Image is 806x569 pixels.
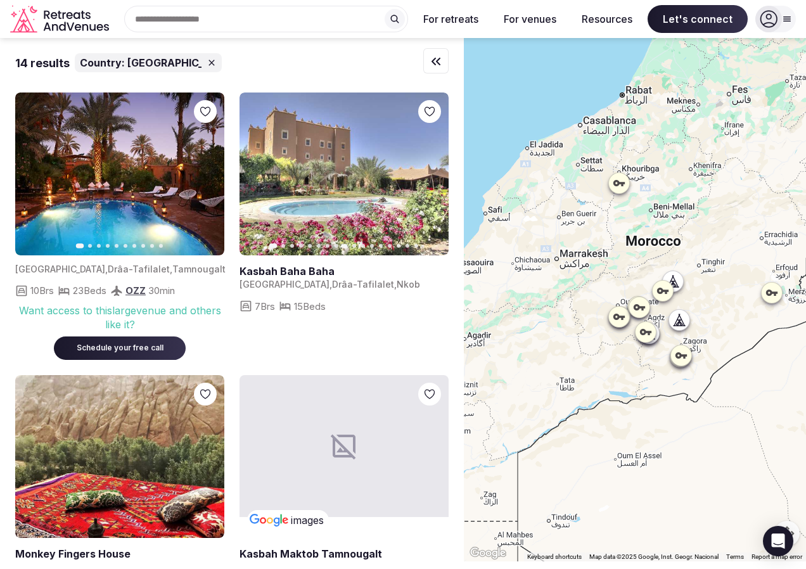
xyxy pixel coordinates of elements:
[774,521,800,546] button: Map camera controls
[352,244,356,248] button: Go to slide 10
[388,244,392,248] button: Go to slide 14
[69,343,170,354] div: Schedule your free call
[726,553,744,560] a: Terms
[308,244,312,248] button: Go to slide 5
[467,545,509,561] img: Google
[15,375,224,538] a: View Monkey Fingers House
[159,244,163,248] button: Go to slide 10
[343,244,347,248] button: Go to slide 9
[414,244,418,248] button: Go to slide 17
[10,5,112,34] a: Visit the homepage
[240,264,449,278] h2: Kasbah Baha Baha
[172,264,226,274] span: Tamnougalt
[15,264,105,274] span: [GEOGRAPHIC_DATA]
[527,553,582,561] button: Keyboard shortcuts
[572,5,643,33] button: Resources
[397,244,400,248] button: Go to slide 15
[648,5,748,33] span: Let's connect
[299,244,303,248] button: Go to slide 4
[97,244,101,248] button: Go to slide 3
[397,279,420,290] span: Nkob
[127,56,236,70] span: [GEOGRAPHIC_DATA]
[240,279,329,290] span: [GEOGRAPHIC_DATA]
[281,244,285,248] button: Go to slide 2
[752,553,802,560] a: Report a map error
[240,93,449,255] a: View Kasbah Baha Baha
[329,279,332,290] span: ,
[15,304,224,332] div: Want access to this large venue and others like it?
[73,284,106,297] span: 23 Beds
[15,55,70,71] div: 14 results
[763,526,793,556] div: Open Intercom Messenger
[240,264,449,278] a: View venue
[370,244,374,248] button: Go to slide 12
[335,244,338,248] button: Go to slide 8
[379,244,383,248] button: Go to slide 13
[30,284,54,297] span: 10 Brs
[141,244,145,248] button: Go to slide 8
[406,244,409,248] button: Go to slide 16
[394,279,397,290] span: ,
[10,5,112,34] svg: Retreats and Venues company logo
[170,264,172,274] span: ,
[115,244,118,248] button: Go to slide 5
[326,244,329,248] button: Go to slide 7
[108,264,170,274] span: Drâa-Tafilalet
[294,300,326,313] span: 15 Beds
[88,244,92,248] button: Go to slide 2
[15,93,224,255] img: Featured image for venue
[255,300,275,313] span: 7 Brs
[269,243,278,248] button: Go to slide 1
[290,244,294,248] button: Go to slide 3
[15,547,224,561] a: View venue
[125,284,146,297] span: OZZ
[124,244,127,248] button: Go to slide 6
[106,244,110,248] button: Go to slide 4
[413,5,489,33] button: For retreats
[105,264,108,274] span: ,
[150,244,154,248] button: Go to slide 9
[589,553,719,560] span: Map data ©2025 Google, Inst. Geogr. Nacional
[148,284,175,297] span: 30 min
[240,547,449,561] a: View venue
[467,545,509,561] a: Open this area in Google Maps (opens a new window)
[76,243,84,248] button: Go to slide 1
[317,244,321,248] button: Go to slide 6
[132,244,136,248] button: Go to slide 7
[332,279,394,290] span: Drâa-Tafilalet
[15,547,224,561] h2: Monkey Fingers House
[80,56,125,70] span: Country:
[494,5,566,33] button: For venues
[361,244,365,248] button: Go to slide 11
[247,510,329,530] a: images
[240,547,449,561] h2: Kasbah Maktob Tamnougalt
[54,340,186,353] a: Schedule your free call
